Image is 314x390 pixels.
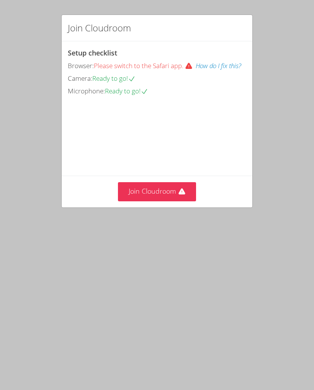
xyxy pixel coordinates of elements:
[68,74,92,83] span: Camera:
[94,61,196,70] span: Please switch to the Safari app.
[118,182,196,201] button: Join Cloudroom
[92,74,136,83] span: Ready to go!
[196,60,241,72] button: How do I fix this?
[68,86,105,95] span: Microphone:
[105,86,148,95] span: Ready to go!
[68,48,117,57] span: Setup checklist
[68,61,94,70] span: Browser:
[68,21,131,35] h2: Join Cloudroom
